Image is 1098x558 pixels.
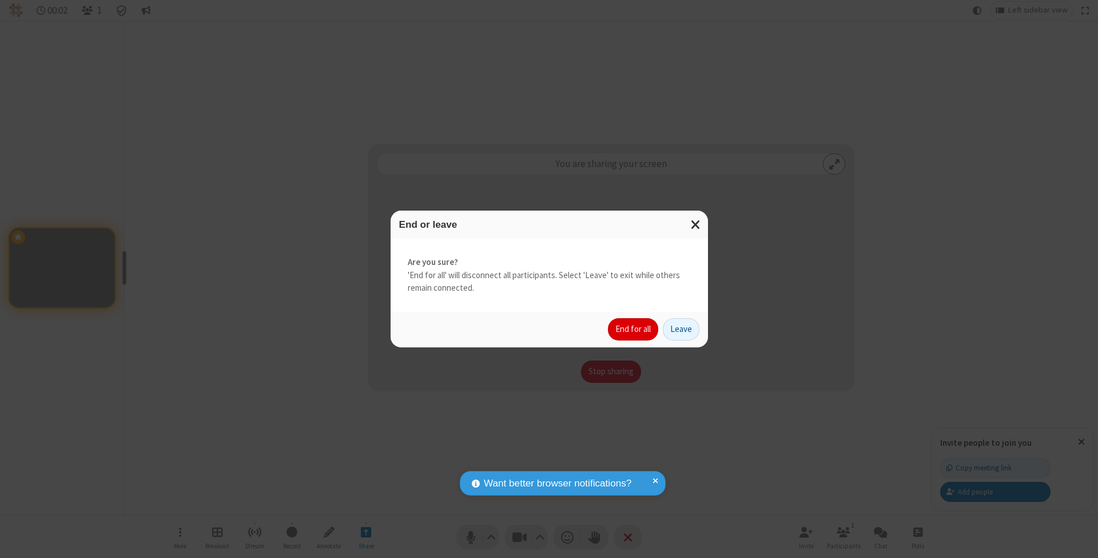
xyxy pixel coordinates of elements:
[663,318,699,341] button: Leave
[484,476,631,491] span: Want better browser notifications?
[408,256,691,269] strong: Are you sure?
[391,239,708,312] div: 'End for all' will disconnect all participants. Select 'Leave' to exit while others remain connec...
[399,219,699,230] h3: End or leave
[608,318,658,341] button: End for all
[684,211,708,239] button: Close modal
